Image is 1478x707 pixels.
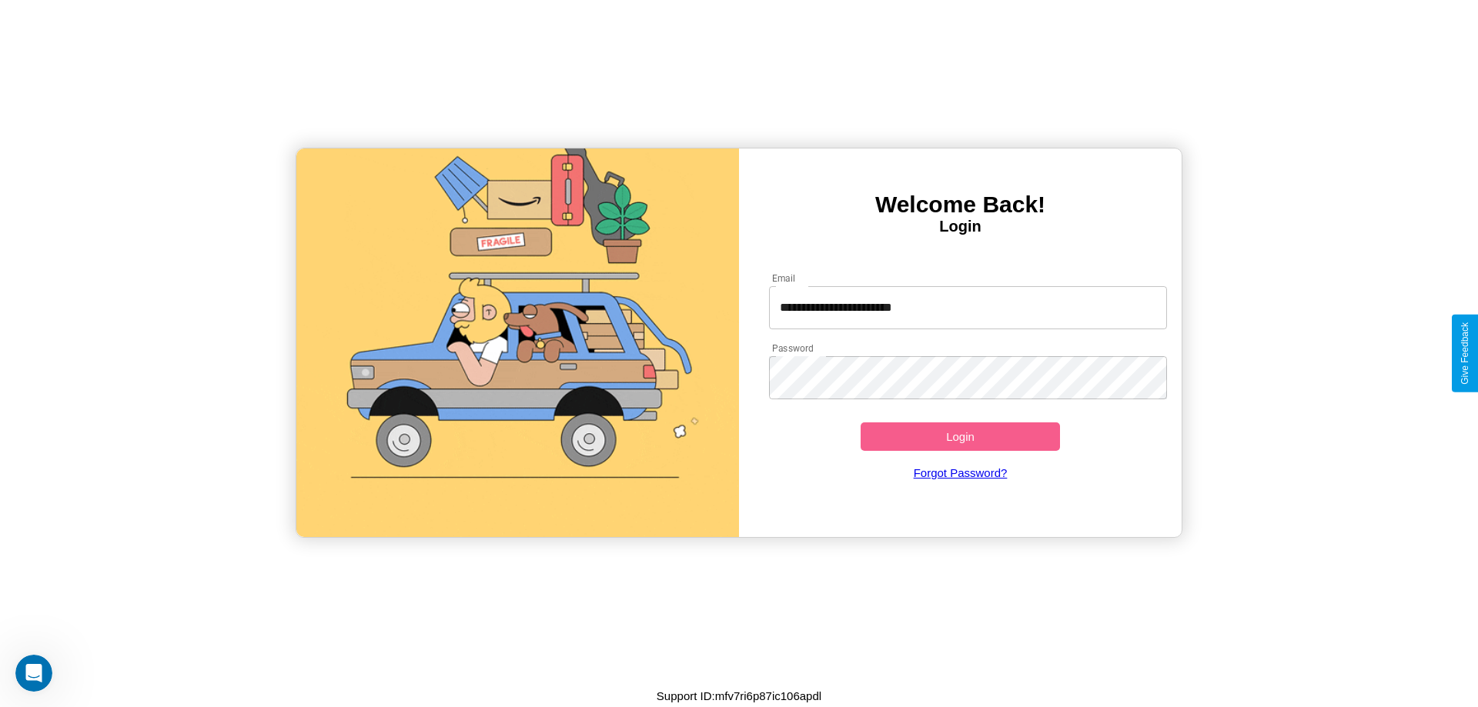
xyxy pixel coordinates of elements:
h4: Login [739,218,1182,235]
div: Give Feedback [1460,322,1470,385]
p: Support ID: mfv7ri6p87ic106apdl [657,685,821,706]
a: Forgot Password? [761,451,1160,495]
h3: Welcome Back! [739,192,1182,218]
iframe: Intercom live chat [15,655,52,692]
label: Email [772,272,796,285]
img: gif [296,148,739,537]
label: Password [772,342,813,355]
button: Login [861,422,1060,451]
